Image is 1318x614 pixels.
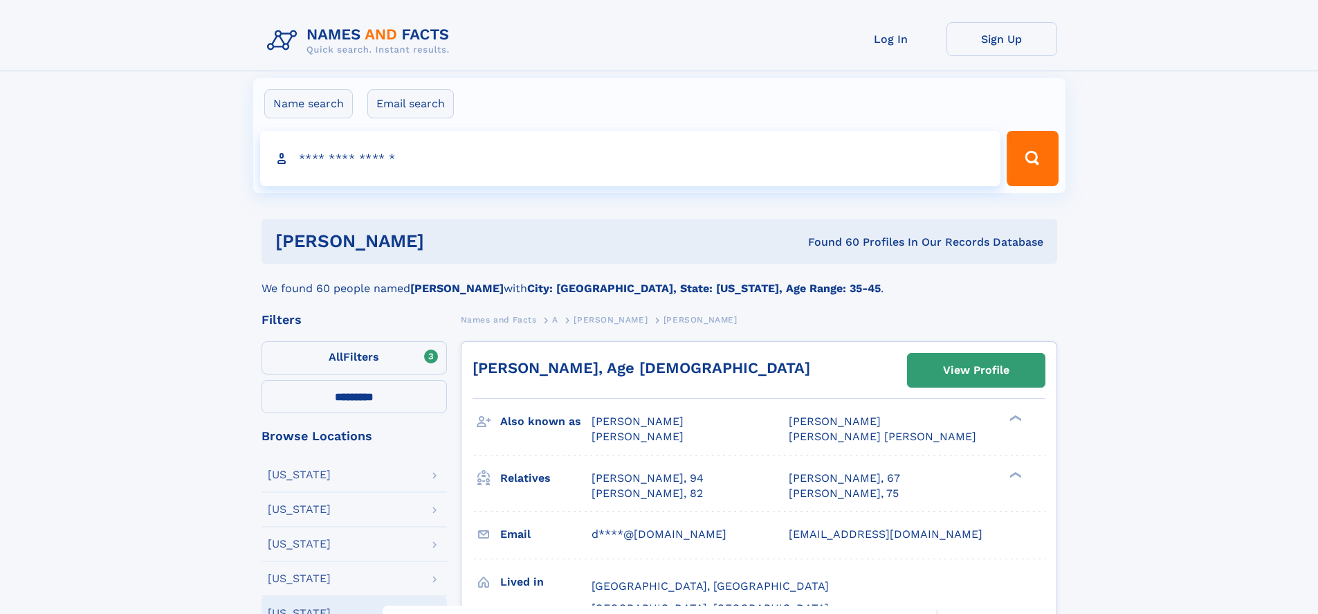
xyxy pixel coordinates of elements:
[836,22,946,56] a: Log In
[946,22,1057,56] a: Sign Up
[262,341,447,374] label: Filters
[789,486,899,501] a: [PERSON_NAME], 75
[908,354,1045,387] a: View Profile
[527,282,881,295] b: City: [GEOGRAPHIC_DATA], State: [US_STATE], Age Range: 35-45
[410,282,504,295] b: [PERSON_NAME]
[592,430,684,443] span: [PERSON_NAME]
[592,415,684,428] span: [PERSON_NAME]
[1007,131,1058,186] button: Search Button
[262,430,447,442] div: Browse Locations
[663,315,738,325] span: [PERSON_NAME]
[552,315,558,325] span: A
[789,415,881,428] span: [PERSON_NAME]
[275,233,616,250] h1: [PERSON_NAME]
[473,359,810,377] a: [PERSON_NAME], Age [DEMOGRAPHIC_DATA]
[262,264,1057,297] div: We found 60 people named with .
[367,89,454,118] label: Email search
[500,410,592,433] h3: Also known as
[500,570,592,594] h3: Lived in
[574,315,648,325] span: [PERSON_NAME]
[789,527,982,541] span: [EMAIL_ADDRESS][DOMAIN_NAME]
[268,539,331,550] div: [US_STATE]
[789,471,900,486] a: [PERSON_NAME], 67
[260,131,1001,186] input: search input
[592,579,829,593] span: [GEOGRAPHIC_DATA], [GEOGRAPHIC_DATA]
[943,354,1009,386] div: View Profile
[592,471,704,486] a: [PERSON_NAME], 94
[500,467,592,490] h3: Relatives
[592,486,703,501] a: [PERSON_NAME], 82
[268,573,331,584] div: [US_STATE]
[1006,470,1023,479] div: ❯
[500,523,592,546] h3: Email
[268,504,331,515] div: [US_STATE]
[268,469,331,480] div: [US_STATE]
[789,430,976,443] span: [PERSON_NAME] [PERSON_NAME]
[552,311,558,328] a: A
[1006,414,1023,423] div: ❯
[574,311,648,328] a: [PERSON_NAME]
[264,89,353,118] label: Name search
[329,350,343,363] span: All
[262,22,461,60] img: Logo Names and Facts
[616,235,1043,250] div: Found 60 Profiles In Our Records Database
[262,314,447,326] div: Filters
[461,311,537,328] a: Names and Facts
